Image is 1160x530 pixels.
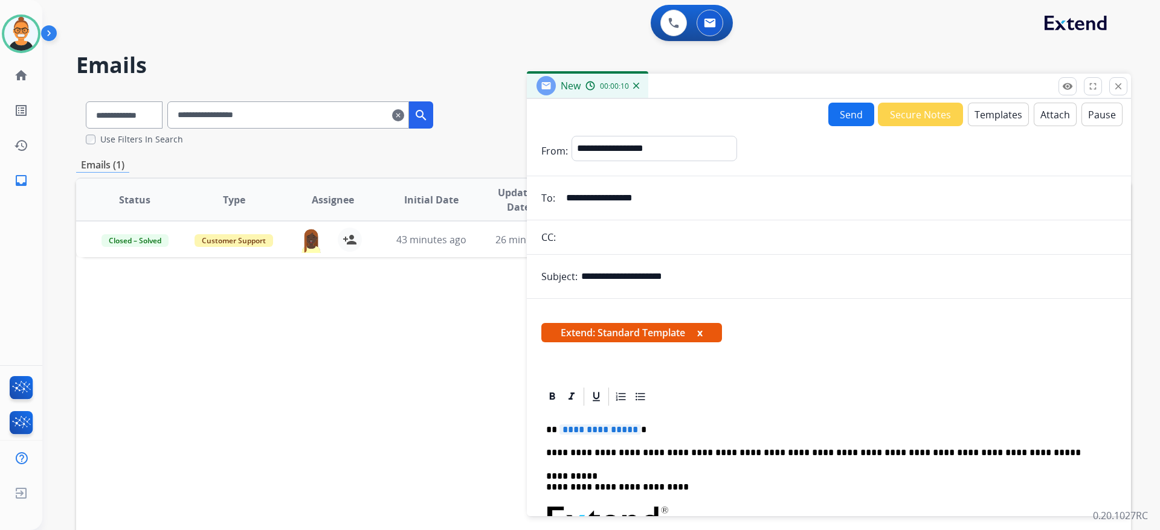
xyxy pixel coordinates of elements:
[561,79,581,92] span: New
[101,234,169,247] span: Closed – Solved
[1062,81,1073,92] mat-icon: remove_red_eye
[14,173,28,188] mat-icon: inbox
[396,233,466,246] span: 43 minutes ago
[76,53,1131,77] h2: Emails
[14,68,28,83] mat-icon: home
[343,232,357,247] mat-icon: person_add
[1113,81,1124,92] mat-icon: close
[1034,103,1077,126] button: Attach
[541,144,568,158] p: From:
[543,388,561,406] div: Bold
[14,103,28,118] mat-icon: list_alt
[631,388,649,406] div: Bullet List
[541,323,722,342] span: Extend: Standard Template
[878,103,963,126] button: Secure Notes
[697,325,703,340] button: x
[14,138,28,153] mat-icon: history
[119,193,150,207] span: Status
[404,193,459,207] span: Initial Date
[541,191,555,205] p: To:
[195,234,273,247] span: Customer Support
[392,108,404,123] mat-icon: clear
[541,269,578,284] p: Subject:
[541,230,556,244] p: CC:
[612,388,630,406] div: Ordered List
[4,17,38,51] img: avatar
[495,233,565,246] span: 26 minutes ago
[100,133,183,145] label: Use Filters In Search
[299,228,323,253] img: agent-avatar
[828,103,874,126] button: Send
[414,108,428,123] mat-icon: search
[968,103,1029,126] button: Templates
[1093,508,1148,523] p: 0.20.1027RC
[562,388,581,406] div: Italic
[1081,103,1123,126] button: Pause
[587,388,605,406] div: Underline
[491,185,546,214] span: Updated Date
[223,193,245,207] span: Type
[1087,81,1098,92] mat-icon: fullscreen
[600,81,629,91] span: 00:00:10
[312,193,354,207] span: Assignee
[76,158,129,173] p: Emails (1)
